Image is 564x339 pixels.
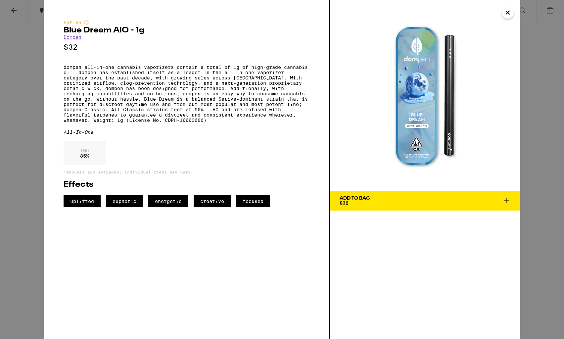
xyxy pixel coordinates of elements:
[4,5,48,10] span: Hi. Need any help?
[236,195,270,207] span: focused
[64,170,309,174] p: *Amounts are averages, individual items may vary.
[330,191,520,211] button: Add To Bag$32
[106,195,143,207] span: euphoric
[64,195,101,207] span: uplifted
[64,181,309,189] h2: Effects
[64,34,81,40] a: Dompen
[502,7,514,19] button: Close
[64,20,309,25] div: Sativa
[64,129,309,135] div: All-In-One
[80,148,89,153] p: THC
[64,43,309,51] p: $32
[148,195,188,207] span: energetic
[340,196,370,201] div: Add To Bag
[64,65,309,123] p: dompen all-in-one cannabis vaporizers contain a total of 1g of high-grade cannabis oil. dompen ha...
[340,200,349,206] span: $32
[194,195,231,207] span: creative
[64,26,309,34] h2: Blue Dream AIO - 1g
[64,141,106,165] div: 85 %
[84,20,89,25] img: sativaColor.svg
